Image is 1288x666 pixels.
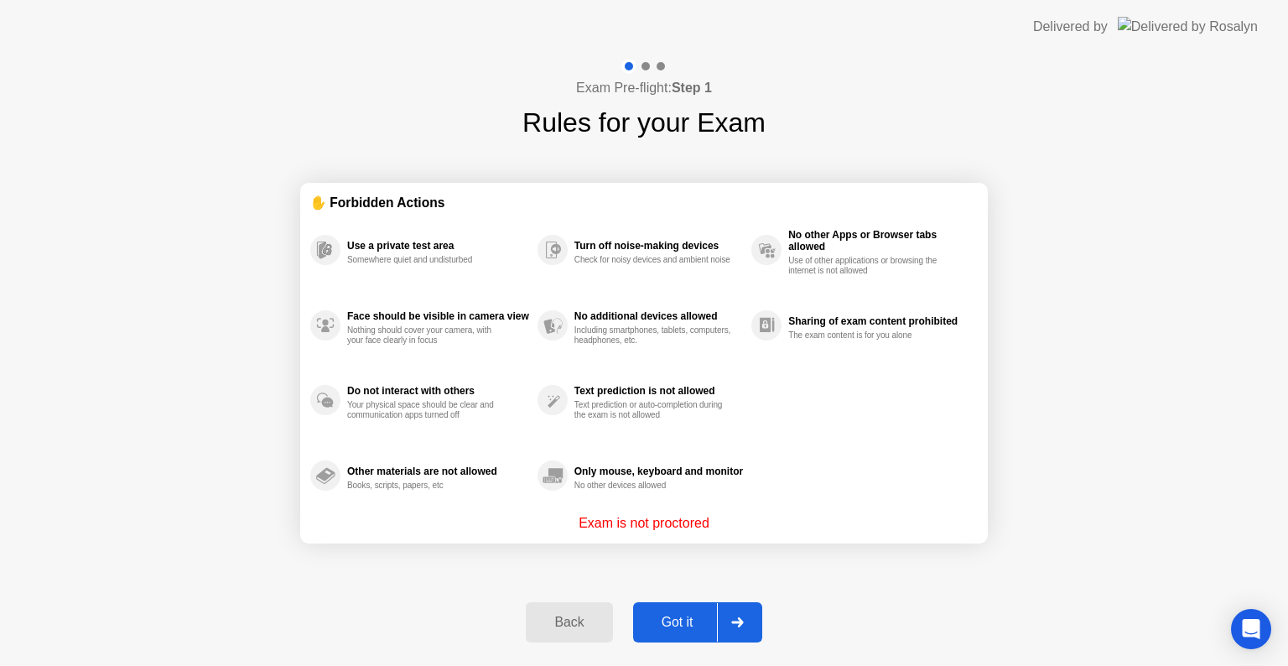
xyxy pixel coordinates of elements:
h1: Rules for your Exam [522,102,766,143]
div: Turn off noise-making devices [574,240,743,252]
div: Sharing of exam content prohibited [788,315,969,327]
div: Use of other applications or browsing the internet is not allowed [788,256,947,276]
b: Step 1 [672,81,712,95]
div: Check for noisy devices and ambient noise [574,255,733,265]
div: Nothing should cover your camera, with your face clearly in focus [347,325,506,346]
div: Do not interact with others [347,385,529,397]
div: No other devices allowed [574,481,733,491]
div: Your physical space should be clear and communication apps turned off [347,400,506,420]
button: Back [526,602,612,643]
div: Only mouse, keyboard and monitor [574,466,743,477]
div: Face should be visible in camera view [347,310,529,322]
div: Back [531,615,607,630]
div: The exam content is for you alone [788,330,947,341]
div: Text prediction is not allowed [574,385,743,397]
div: Got it [638,615,717,630]
div: Delivered by [1033,17,1108,37]
img: Delivered by Rosalyn [1118,17,1258,36]
div: Open Intercom Messenger [1231,609,1271,649]
p: Exam is not proctored [579,513,709,533]
div: Books, scripts, papers, etc [347,481,506,491]
div: Text prediction or auto-completion during the exam is not allowed [574,400,733,420]
div: Somewhere quiet and undisturbed [347,255,506,265]
button: Got it [633,602,762,643]
div: Other materials are not allowed [347,466,529,477]
div: Including smartphones, tablets, computers, headphones, etc. [574,325,733,346]
div: No other Apps or Browser tabs allowed [788,229,969,252]
div: No additional devices allowed [574,310,743,322]
h4: Exam Pre-flight: [576,78,712,98]
div: ✋ Forbidden Actions [310,193,978,212]
div: Use a private test area [347,240,529,252]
